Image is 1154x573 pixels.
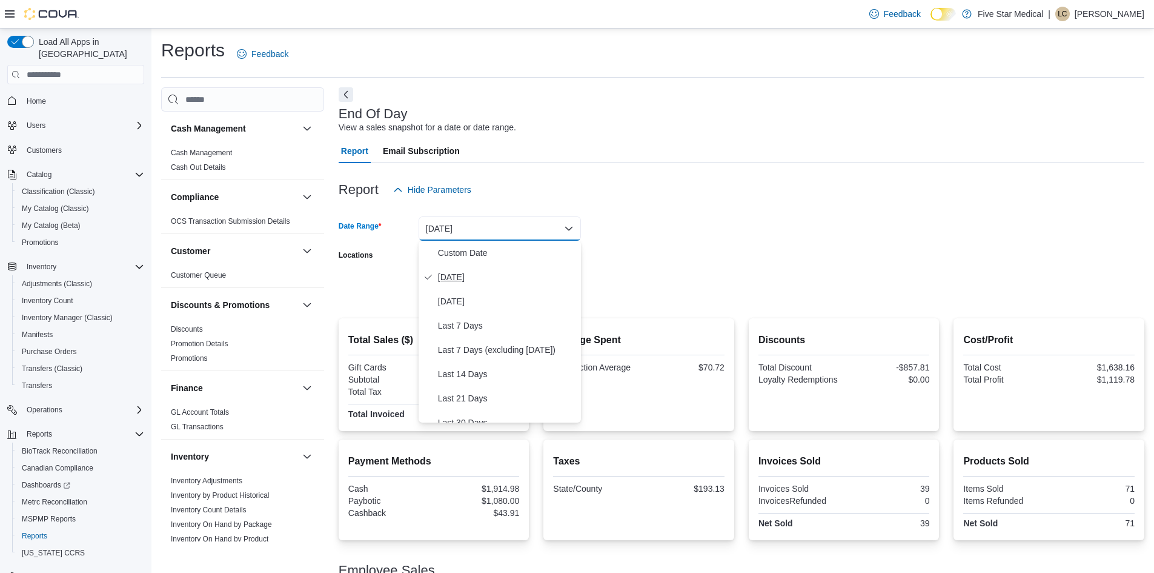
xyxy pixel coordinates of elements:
button: Inventory [171,451,297,463]
span: Customers [27,146,62,155]
button: Customers [2,141,149,159]
span: MSPMP Reports [17,512,144,526]
span: Customers [22,142,144,158]
a: Feedback [864,2,926,26]
span: Feedback [251,48,288,60]
h3: Compliance [171,191,219,203]
span: Transfers [22,381,52,390]
span: Reports [27,429,52,439]
span: Reports [22,531,47,541]
span: [US_STATE] CCRS [22,548,85,558]
strong: Total Invoiced [348,409,405,419]
span: Promotions [22,238,59,247]
div: Finance [161,405,324,439]
div: Items Refunded [963,496,1046,506]
span: Email Subscription [383,139,460,163]
span: Users [27,121,45,130]
button: Classification (Classic) [12,183,149,200]
div: InvoicesRefunded [758,496,841,506]
span: Last 21 Days [438,391,576,406]
a: Inventory Manager (Classic) [17,310,118,325]
span: Home [27,96,46,106]
a: Discounts [171,325,203,333]
a: Dashboards [12,477,149,494]
span: My Catalog (Beta) [17,218,144,233]
a: Purchase Orders [17,344,82,359]
p: [PERSON_NAME] [1075,7,1144,21]
div: $70.72 [642,363,725,372]
button: Compliance [300,190,314,204]
span: OCS Transaction Submission Details [171,216,290,226]
button: Hide Parameters [388,178,476,202]
div: 39 [846,484,929,494]
span: Inventory Manager (Classic) [17,310,144,325]
span: Cash Out Details [171,163,226,172]
span: Promotion Details [171,339,228,349]
button: [DATE] [419,216,581,241]
h3: End Of Day [339,107,408,121]
button: Discounts & Promotions [171,299,297,311]
span: Metrc Reconciliation [17,495,144,509]
span: Classification (Classic) [17,184,144,199]
h2: Payment Methods [348,454,520,469]
button: Canadian Compliance [12,460,149,477]
button: Transfers (Classic) [12,360,149,377]
span: GL Transactions [171,422,224,432]
span: MSPMP Reports [22,514,76,524]
button: Transfers [12,377,149,394]
h2: Taxes [553,454,725,469]
button: Inventory [2,258,149,275]
h2: Invoices Sold [758,454,930,469]
h3: Report [339,183,379,197]
a: Inventory by Product Historical [171,491,270,500]
span: Inventory by Product Historical [171,491,270,500]
a: Promotions [171,354,208,363]
a: Cash Out Details [171,163,226,172]
label: Locations [339,250,373,260]
span: Hide Parameters [408,184,471,196]
div: Select listbox [419,241,581,423]
span: Manifests [17,327,144,342]
a: Inventory Adjustments [171,477,242,485]
a: BioTrack Reconciliation [17,444,102,458]
a: Manifests [17,327,58,342]
button: Catalog [22,167,56,182]
div: 0 [1052,496,1135,506]
a: My Catalog (Beta) [17,218,85,233]
div: $1,638.16 [1052,363,1135,372]
button: Discounts & Promotions [300,298,314,312]
button: BioTrack Reconciliation [12,443,149,460]
h3: Customer [171,245,210,257]
div: $193.13 [642,484,725,494]
span: Canadian Compliance [22,463,93,473]
span: My Catalog (Classic) [22,204,89,213]
div: $43.91 [436,508,519,518]
span: Users [22,118,144,133]
span: Feedback [884,8,921,20]
button: Inventory Manager (Classic) [12,309,149,326]
span: Inventory Count [22,296,73,306]
span: GL Account Totals [171,407,229,417]
a: Transfers (Classic) [17,361,87,376]
button: Home [2,92,149,109]
button: Users [22,118,50,133]
button: My Catalog (Classic) [12,200,149,217]
span: Operations [27,405,62,415]
a: Customers [22,143,67,158]
p: | [1048,7,1050,21]
span: Transfers [17,378,144,393]
button: Inventory Count [12,292,149,309]
span: Last 7 Days (excluding [DATE]) [438,343,576,357]
a: Promotions [17,235,64,250]
button: Catalog [2,166,149,183]
span: Cash Management [171,148,232,158]
button: Cash Management [171,122,297,135]
span: Transfers (Classic) [17,361,144,376]
h3: Discounts & Promotions [171,299,270,311]
h3: Finance [171,382,203,394]
button: Users [2,117,149,134]
span: Dashboards [22,480,70,490]
span: Metrc Reconciliation [22,497,87,507]
div: Cashback [348,508,431,518]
